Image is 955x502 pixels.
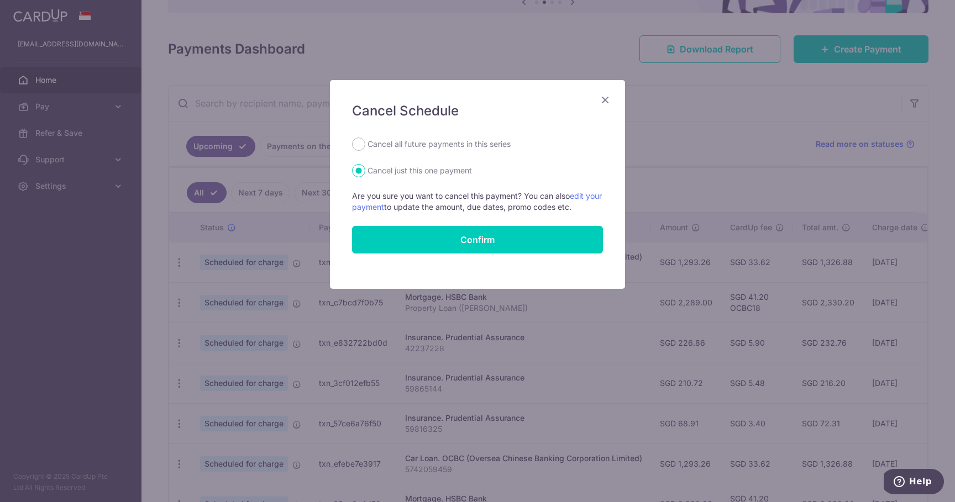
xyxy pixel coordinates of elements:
p: Are you sure you want to cancel this payment? You can also to update the amount, due dates, promo... [352,191,603,213]
h5: Cancel Schedule [352,102,603,120]
button: Close [599,93,612,107]
iframe: Opens a widget where you can find more information [884,469,944,496]
label: Cancel all future payments in this series [368,138,511,151]
label: Cancel just this one payment [368,164,472,177]
button: Confirm [352,226,603,253]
